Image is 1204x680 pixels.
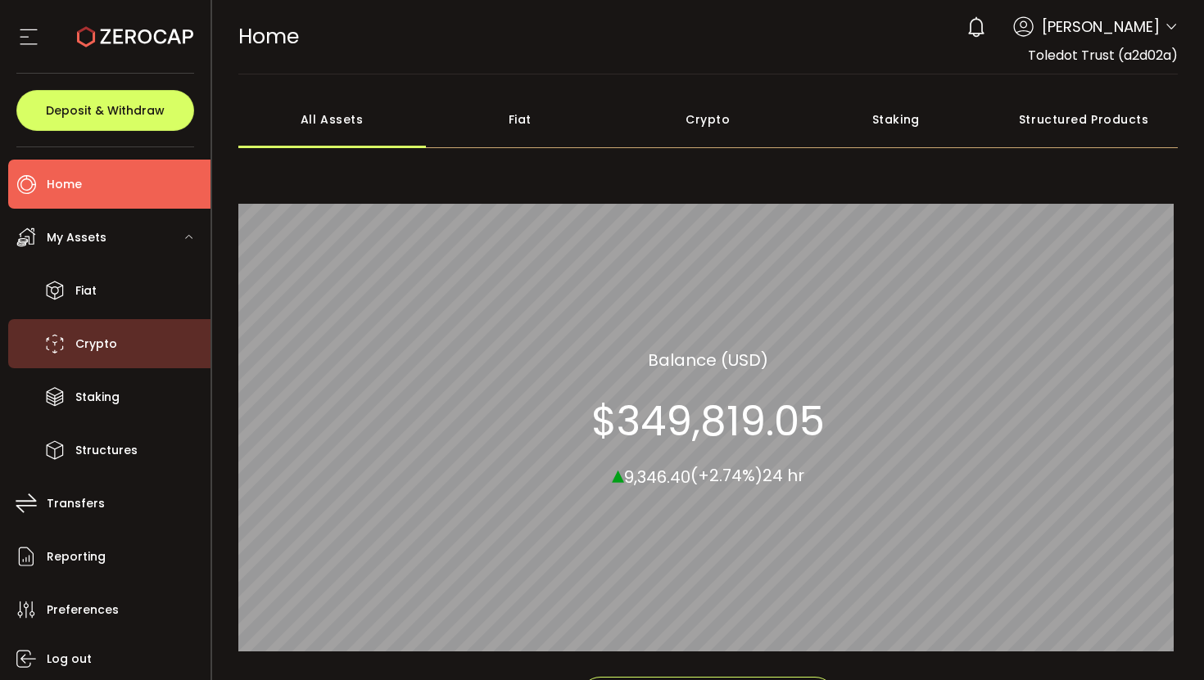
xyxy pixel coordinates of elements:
button: Deposit & Withdraw [16,90,194,131]
span: My Assets [47,226,106,250]
span: Reporting [47,545,106,569]
span: Fiat [75,279,97,303]
div: Crypto [614,91,803,148]
span: Home [238,22,299,51]
span: 24 hr [763,464,804,487]
iframe: Chat Widget [837,26,1204,680]
span: Preferences [47,598,119,622]
span: Crypto [75,332,117,356]
section: $349,819.05 [591,396,825,445]
span: Log out [47,647,92,671]
span: 9,346.40 [624,465,690,488]
section: Balance (USD) [648,347,768,372]
span: Staking [75,385,120,409]
div: Staking [802,91,990,148]
span: Deposit & Withdraw [46,105,165,116]
div: All Assets [238,91,427,148]
span: [PERSON_NAME] [1042,16,1160,38]
span: ▴ [612,456,624,491]
div: Fiat [426,91,614,148]
span: Structures [75,439,138,462]
span: (+2.74%) [690,464,763,487]
span: Home [47,173,82,196]
span: Transfers [47,492,105,516]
